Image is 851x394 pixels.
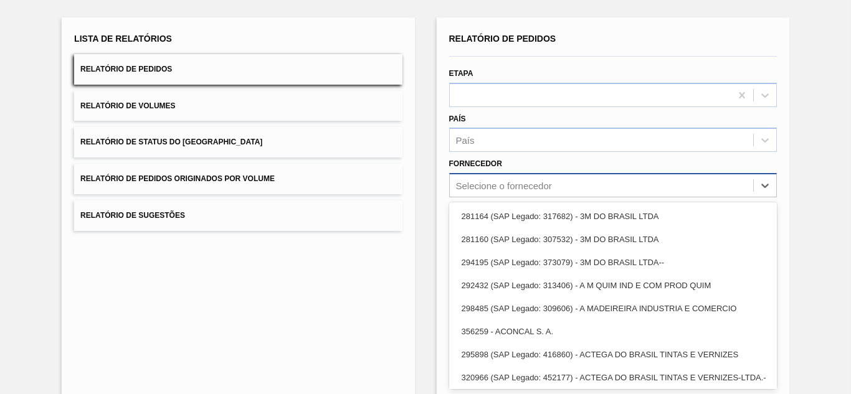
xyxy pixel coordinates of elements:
[80,138,262,146] span: Relatório de Status do [GEOGRAPHIC_DATA]
[449,297,777,320] div: 298485 (SAP Legado: 309606) - A MADEIREIRA INDUSTRIA E COMERCIO
[74,200,402,231] button: Relatório de Sugestões
[449,343,777,366] div: 295898 (SAP Legado: 416860) - ACTEGA DO BRASIL TINTAS E VERNIZES
[449,159,502,168] label: Fornecedor
[449,320,777,343] div: 356259 - ACONCAL S. A.
[74,127,402,157] button: Relatório de Status do [GEOGRAPHIC_DATA]
[449,69,473,78] label: Etapa
[449,251,777,274] div: 294195 (SAP Legado: 373079) - 3M DO BRASIL LTDA--
[449,205,777,228] div: 281164 (SAP Legado: 317682) - 3M DO BRASIL LTDA
[74,34,172,44] span: Lista de Relatórios
[449,115,466,123] label: País
[449,274,777,297] div: 292432 (SAP Legado: 313406) - A M QUIM IND E COM PROD QUIM
[456,135,475,146] div: País
[449,228,777,251] div: 281160 (SAP Legado: 307532) - 3M DO BRASIL LTDA
[80,65,172,73] span: Relatório de Pedidos
[80,174,275,183] span: Relatório de Pedidos Originados por Volume
[80,211,185,220] span: Relatório de Sugestões
[74,164,402,194] button: Relatório de Pedidos Originados por Volume
[456,181,552,191] div: Selecione o fornecedor
[74,54,402,85] button: Relatório de Pedidos
[449,34,556,44] span: Relatório de Pedidos
[74,91,402,121] button: Relatório de Volumes
[80,101,175,110] span: Relatório de Volumes
[449,366,777,389] div: 320966 (SAP Legado: 452177) - ACTEGA DO BRASIL TINTAS E VERNIZES-LTDA.-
